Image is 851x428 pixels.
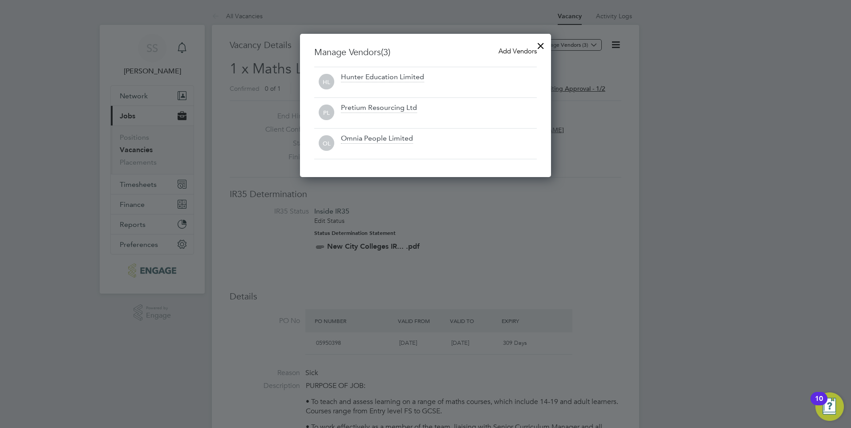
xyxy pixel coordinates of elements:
[319,136,334,151] span: OL
[341,103,417,113] div: Pretium Resourcing Ltd
[341,73,424,82] div: Hunter Education Limited
[319,74,334,90] span: HL
[381,46,390,58] span: (3)
[815,399,823,410] div: 10
[314,46,537,58] h3: Manage Vendors
[319,105,334,121] span: PL
[341,134,413,144] div: Omnia People Limited
[815,392,844,421] button: Open Resource Center, 10 new notifications
[498,47,537,55] span: Add Vendors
